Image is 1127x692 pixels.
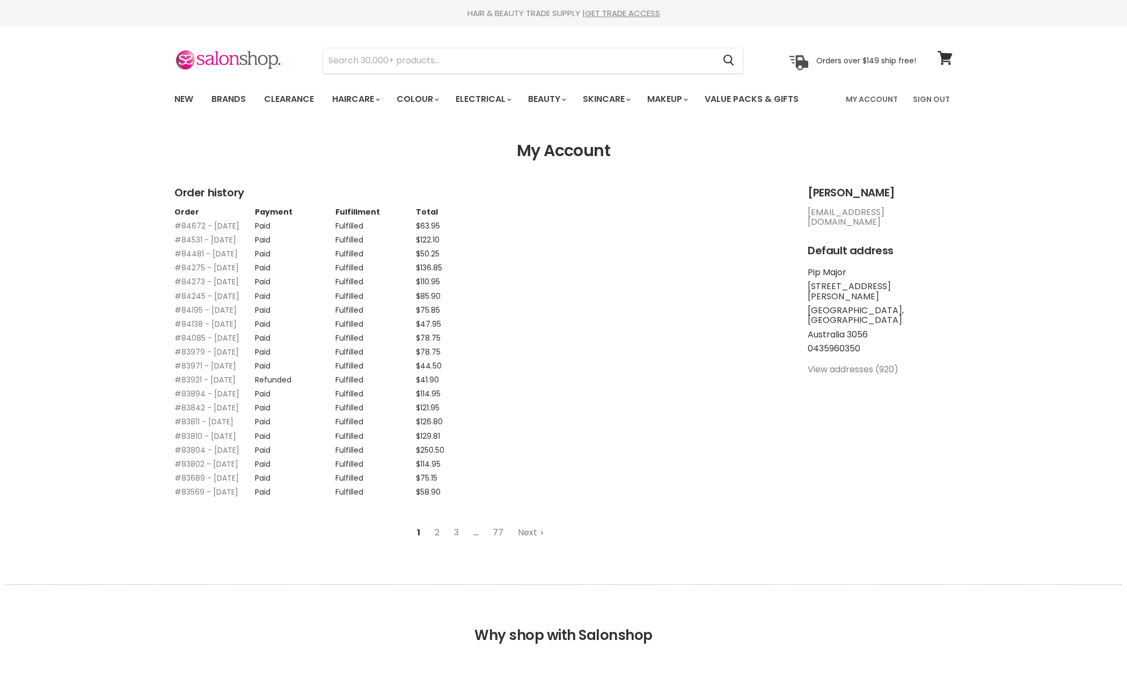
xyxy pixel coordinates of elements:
[335,468,416,482] td: Fulfilled
[174,187,786,199] h2: Order history
[174,142,953,160] h1: My Account
[416,305,440,315] span: $75.85
[808,268,953,277] li: Pip Major
[808,187,953,199] h2: [PERSON_NAME]
[411,523,426,542] li: Page 1
[255,272,335,286] td: Paid
[174,248,238,259] a: #84481 - [DATE]
[808,306,953,326] li: [GEOGRAPHIC_DATA], [GEOGRAPHIC_DATA]
[335,482,416,496] td: Fulfilled
[416,459,441,469] span: $114.95
[255,384,335,398] td: Paid
[255,440,335,454] td: Paid
[335,208,416,216] th: Fulfillment
[203,88,254,111] a: Brands
[839,88,904,111] a: My Account
[255,328,335,342] td: Paid
[255,286,335,300] td: Paid
[174,459,238,469] a: #83802 - [DATE]
[255,300,335,314] td: Paid
[255,398,335,412] td: Paid
[174,431,236,441] a: #83810 - [DATE]
[335,370,416,384] td: Fulfilled
[416,333,441,343] span: $78.75
[335,300,416,314] td: Fulfilled
[520,88,573,111] a: Beauty
[416,416,443,427] span: $126.80
[161,84,966,115] nav: Main
[808,344,953,354] li: 0435960350
[416,388,441,399] span: $114.95
[174,487,238,497] a: #83569 - [DATE]
[335,384,416,398] td: Fulfilled
[255,208,335,216] th: Payment
[255,482,335,496] td: Paid
[808,206,884,228] a: [EMAIL_ADDRESS][DOMAIN_NAME]
[174,388,239,399] a: #83894 - [DATE]
[697,88,807,111] a: Value Packs & Gifts
[323,48,743,73] form: Product
[906,88,956,111] a: Sign Out
[575,88,637,111] a: Skincare
[174,305,237,315] a: #84195 - [DATE]
[255,370,335,384] td: Refunded
[429,523,445,542] a: Go to page 2
[174,445,239,455] a: #83804 - [DATE]
[174,276,239,287] a: #84273 - [DATE]
[174,473,239,483] a: #83689 - [DATE]
[416,445,444,455] span: $250.50
[614,667,615,667] img: png;base64,iVBORw0KGgoAAAANSUhEUgAAAAEAAAABCAQAAAC1HAwCAAAAC0lEQVR42mNkYAAAAAYAAjCB0C8AAAAASUVORK...
[324,88,386,111] a: Haircare
[416,262,442,273] span: $136.85
[255,314,335,328] td: Paid
[335,272,416,286] td: Fulfilled
[335,356,416,370] td: Fulfilled
[335,440,416,454] td: Fulfilled
[255,454,335,468] td: Paid
[335,258,416,272] td: Fulfilled
[808,282,953,301] li: [STREET_ADDRESS][PERSON_NAME]
[808,363,898,376] a: View addresses (920)
[174,360,236,371] a: #83971 - [DATE]
[255,342,335,356] td: Paid
[335,342,416,356] td: Fulfilled
[255,216,335,230] td: Paid
[467,523,484,542] span: …
[416,234,440,245] span: $122.10
[323,48,714,73] input: Search
[416,276,440,287] span: $110.95
[335,328,416,342] td: Fulfilled
[512,523,550,542] a: Go to next page
[639,88,694,111] a: Makeup
[174,523,786,542] nav: Pagination
[335,398,416,412] td: Fulfilled
[335,286,416,300] td: Fulfilled
[255,468,335,482] td: Paid
[448,523,465,542] a: Go to page 3
[256,88,322,111] a: Clearance
[416,402,440,413] span: $121.95
[255,230,335,244] td: Paid
[448,88,518,111] a: Electrical
[255,412,335,426] td: Paid
[416,374,439,385] span: $41.90
[416,431,440,441] span: $129.81
[416,487,441,497] span: $58.90
[255,426,335,440] td: Paid
[416,473,437,483] span: $75.15
[389,88,445,111] a: Colour
[174,416,233,427] a: #83811 - [DATE]
[174,262,239,273] a: #84275 - [DATE]
[174,208,255,216] th: Order
[174,333,239,343] a: #84085 - [DATE]
[174,319,237,329] a: #84138 - [DATE]
[335,426,416,440] td: Fulfilled
[416,208,496,216] th: Total
[487,523,509,542] a: Go to page 77
[335,244,416,258] td: Fulfilled
[166,84,823,115] ul: Main menu
[714,48,743,73] button: Search
[416,248,440,259] span: $50.25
